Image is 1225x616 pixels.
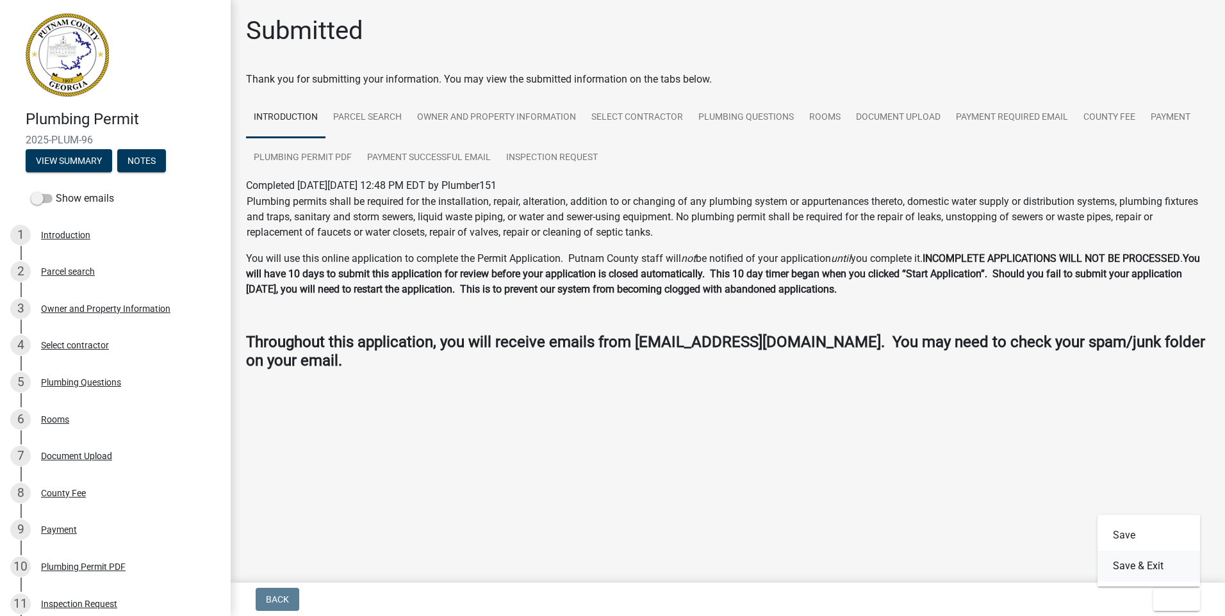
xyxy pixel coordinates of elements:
div: 5 [10,372,31,393]
div: 10 [10,556,31,577]
span: Exit [1163,594,1182,604]
td: Plumbing permits shall be required for the installation, repair, alteration, addition to or chang... [246,193,1210,241]
div: Plumbing Permit PDF [41,562,126,571]
strong: You will have 10 days to submit this application for review before your application is closed aut... [246,252,1200,295]
a: Introduction [246,97,325,138]
div: County Fee [41,489,86,498]
label: Show emails [31,191,114,206]
button: Save [1098,520,1200,551]
i: not [681,252,696,264]
a: Payment Required Email [948,97,1076,138]
div: Plumbing Questions [41,378,121,387]
span: Back [266,594,289,604]
a: Payment [1143,97,1198,138]
div: 6 [10,409,31,430]
span: Completed [DATE][DATE] 12:48 PM EDT by Plumber151 [246,179,497,191]
button: Save & Exit [1098,551,1200,581]
div: 4 [10,335,31,355]
div: Thank you for submitting your information. You may view the submitted information on the tabs below. [246,72,1210,87]
button: Notes [117,149,166,172]
button: Back [256,588,299,611]
div: Introduction [41,231,90,239]
div: 3 [10,298,31,319]
wm-modal-confirm: Notes [117,156,166,166]
img: Putnam County, Georgia [26,13,109,97]
div: Exit [1098,515,1200,587]
a: Inspection Request [498,138,605,179]
a: Document Upload [848,97,948,138]
button: Exit [1153,588,1200,611]
p: You will use this online application to complete the Permit Application. Putnam County staff will... [246,251,1210,297]
a: Parcel search [325,97,409,138]
strong: INCOMPLETE APPLICATIONS WILL NOT BE PROCESSED [923,252,1180,264]
span: 2025-PLUM-96 [26,134,205,146]
div: Payment [41,525,77,534]
div: Rooms [41,415,69,424]
div: Owner and Property Information [41,304,170,313]
div: Inspection Request [41,599,117,608]
a: Payment Successful Email [359,138,498,179]
h1: Submitted [246,15,363,46]
i: until [831,252,851,264]
a: County Fee [1076,97,1143,138]
a: Rooms [802,97,848,138]
div: 7 [10,446,31,466]
div: 9 [10,519,31,540]
button: View Summary [26,149,112,172]
div: Parcel search [41,267,95,276]
div: 1 [10,225,31,245]
a: Plumbing Questions [691,97,802,138]
div: Document Upload [41,451,112,460]
a: Owner and Property Information [409,97,584,138]
wm-modal-confirm: Summary [26,156,112,166]
h4: Plumbing Permit [26,110,220,129]
div: 8 [10,483,31,503]
div: 11 [10,594,31,614]
a: Plumbing Permit PDF [246,138,359,179]
strong: Throughout this application, you will receive emails from [EMAIL_ADDRESS][DOMAIN_NAME]. You may n... [246,333,1205,369]
div: 2 [10,261,31,282]
div: Select contractor [41,341,109,350]
a: Select contractor [584,97,691,138]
